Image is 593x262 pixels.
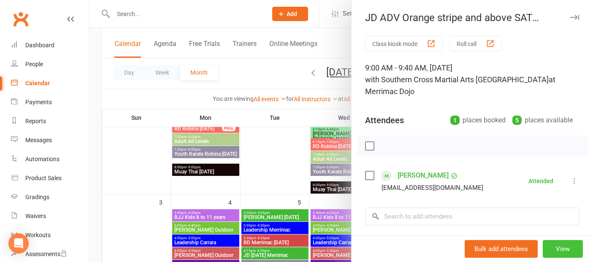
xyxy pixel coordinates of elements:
a: [PERSON_NAME] [398,169,449,182]
div: Open Intercom Messenger [8,233,29,254]
div: JD ADV Orange stripe and above SAT Merrimac [352,12,593,24]
input: Search to add attendees [365,208,579,225]
div: places booked [450,114,506,126]
a: Messages [11,131,89,150]
div: Attendees [365,114,404,126]
div: 1 [450,116,460,125]
div: 5 [512,116,522,125]
div: People [25,61,43,68]
a: Dashboard [11,36,89,55]
div: 9:00 AM - 9:40 AM, [DATE] [365,62,579,97]
div: Waivers [25,213,46,219]
a: Waivers [11,207,89,226]
a: Gradings [11,188,89,207]
button: Bulk add attendees [465,240,538,258]
div: Assessments [25,251,67,257]
a: Product Sales [11,169,89,188]
a: Clubworx [10,8,31,30]
button: View [543,240,583,258]
button: Roll call [449,36,502,51]
button: Class kiosk mode [365,36,443,51]
div: Calendar [25,80,50,86]
div: Workouts [25,232,51,238]
div: places available [512,114,573,126]
div: Automations [25,156,60,162]
div: Attended [528,178,553,184]
a: Payments [11,93,89,112]
div: Reports [25,118,46,124]
span: with Southern Cross Martial Arts [GEOGRAPHIC_DATA] [365,75,549,84]
div: Messages [25,137,52,143]
div: Product Sales [25,175,62,181]
div: Payments [25,99,52,105]
a: Automations [11,150,89,169]
a: People [11,55,89,74]
a: Calendar [11,74,89,93]
div: Dashboard [25,42,54,49]
div: [EMAIL_ADDRESS][DOMAIN_NAME] [382,182,483,193]
div: Gradings [25,194,49,200]
a: Workouts [11,226,89,245]
a: Reports [11,112,89,131]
